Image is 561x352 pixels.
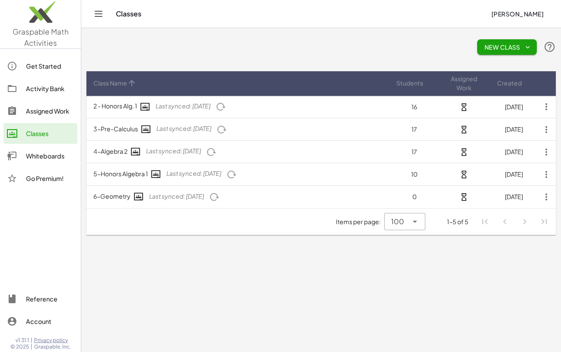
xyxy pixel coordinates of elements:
[3,146,77,166] a: Whiteboards
[336,217,384,226] span: Items per page:
[489,141,539,163] td: [DATE]
[484,6,551,22] button: [PERSON_NAME]
[86,186,389,208] td: 6-Geometry
[489,118,539,141] td: [DATE]
[497,79,522,88] span: Created
[10,343,29,350] span: © 2025
[86,96,389,118] td: 2 - Honors Alg. 1
[26,151,74,161] div: Whiteboards
[31,343,32,350] span: |
[26,128,74,139] div: Classes
[34,337,71,344] a: Privacy policy
[86,163,389,186] td: 5-Honors Algebra 1
[3,289,77,309] a: Reference
[3,311,77,332] a: Account
[389,118,439,141] td: 17
[34,343,71,350] span: Graspable, Inc.
[477,39,537,55] button: New Class
[389,163,439,186] td: 10
[26,106,74,116] div: Assigned Work
[156,124,211,132] span: Last synced: [DATE]
[389,186,439,208] td: 0
[3,123,77,144] a: Classes
[31,337,32,344] span: |
[447,217,469,226] div: 1-5 of 5
[146,147,201,155] span: Last synced: [DATE]
[26,83,74,94] div: Activity Bank
[92,7,105,21] button: Toggle navigation
[26,316,74,327] div: Account
[26,294,74,304] div: Reference
[3,78,77,99] a: Activity Bank
[489,163,539,186] td: [DATE]
[156,102,210,110] span: Last synced: [DATE]
[86,118,389,141] td: 3-Pre-Calculus
[93,79,127,88] span: Class Name
[475,212,554,232] nav: Pagination Navigation
[3,56,77,76] a: Get Started
[16,337,29,344] span: v1.31.1
[491,10,544,18] span: [PERSON_NAME]
[86,141,389,163] td: 4-Algebra 2
[3,101,77,121] a: Assigned Work
[13,27,69,48] span: Graspable Math Activities
[389,141,439,163] td: 17
[396,79,423,88] span: Students
[166,169,221,177] span: Last synced: [DATE]
[446,74,482,92] span: Assigned Work
[489,186,539,208] td: [DATE]
[389,96,439,118] td: 16
[484,43,530,51] span: New Class
[489,96,539,118] td: [DATE]
[391,216,404,227] span: 100
[149,192,204,200] span: Last synced: [DATE]
[26,173,74,184] div: Go Premium!
[26,61,74,71] div: Get Started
